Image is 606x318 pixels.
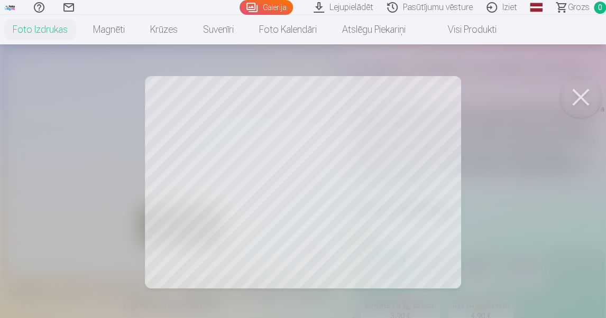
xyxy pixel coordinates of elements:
[329,15,418,44] a: Atslēgu piekariņi
[4,4,16,11] img: /fa3
[568,1,590,14] span: Grozs
[190,15,246,44] a: Suvenīri
[137,15,190,44] a: Krūzes
[594,2,606,14] span: 0
[418,15,509,44] a: Visi produkti
[80,15,137,44] a: Magnēti
[246,15,329,44] a: Foto kalendāri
